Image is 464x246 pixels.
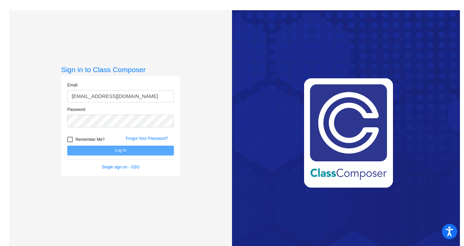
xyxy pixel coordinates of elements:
span: Remember Me? [75,135,105,144]
button: Log In [67,146,174,155]
a: Forgot Your Password? [126,136,168,141]
h3: Sign in to Class Composer [61,65,180,74]
label: Email [67,82,77,88]
label: Password [67,106,85,113]
a: Single sign on - SSO [102,165,139,169]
